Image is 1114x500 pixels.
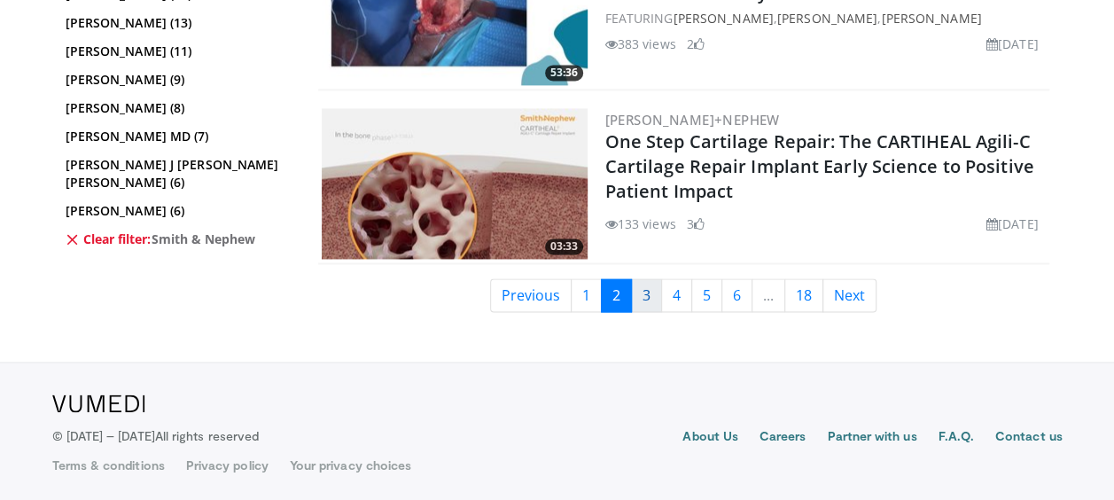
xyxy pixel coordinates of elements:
a: Your privacy choices [290,456,411,473]
a: Privacy policy [186,456,269,473]
a: About Us [682,426,738,448]
a: Clear filter:Smith & Nephew [66,230,287,248]
li: 3 [687,215,705,233]
a: 6 [721,278,752,312]
span: 03:33 [545,238,583,254]
a: [PERSON_NAME] J [PERSON_NAME] [PERSON_NAME] (6) [66,156,287,191]
a: One Step Cartilage Repair: The CARTIHEAL Agili-C Cartilage Repair Implant Early Science to Positi... [605,129,1034,203]
a: [PERSON_NAME] (8) [66,99,287,117]
a: [PERSON_NAME] (13) [66,14,287,32]
a: F.A.Q. [938,426,973,448]
img: VuMedi Logo [52,395,145,412]
a: 4 [661,278,692,312]
li: 2 [687,35,705,53]
a: 3 [631,278,662,312]
a: 1 [571,278,602,312]
img: 781f413f-8da4-4df1-9ef9-bed9c2d6503b.300x170_q85_crop-smart_upscale.jpg [322,108,588,259]
a: Terms & conditions [52,456,165,473]
p: © [DATE] – [DATE] [52,426,260,444]
a: [PERSON_NAME] (6) [66,202,287,220]
a: [PERSON_NAME] (9) [66,71,287,89]
a: [PERSON_NAME] [881,10,981,27]
a: [PERSON_NAME] [777,10,877,27]
a: [PERSON_NAME] MD (7) [66,128,287,145]
a: [PERSON_NAME]+Nephew [605,111,780,129]
a: Next [822,278,876,312]
li: 133 views [605,215,676,233]
a: Previous [490,278,572,312]
a: [PERSON_NAME] (11) [66,43,287,60]
li: [DATE] [986,215,1039,233]
span: 53:36 [545,65,583,81]
div: FEATURING , , [605,9,1046,27]
a: 03:33 [322,108,588,259]
nav: Search results pages [318,278,1049,312]
a: 18 [784,278,823,312]
a: Contact us [995,426,1063,448]
a: 5 [691,278,722,312]
span: All rights reserved [155,427,259,442]
li: 383 views [605,35,676,53]
a: Careers [760,426,806,448]
a: [PERSON_NAME] [673,10,773,27]
span: Smith & Nephew [152,230,256,248]
a: Partner with us [827,426,916,448]
a: 2 [601,278,632,312]
li: [DATE] [986,35,1039,53]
